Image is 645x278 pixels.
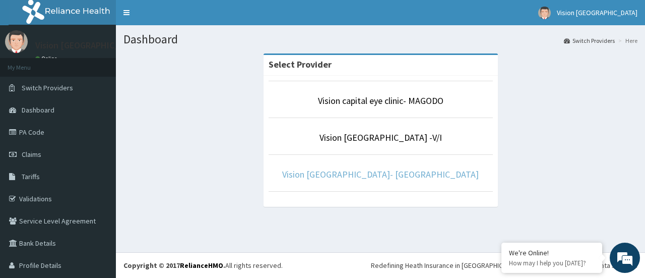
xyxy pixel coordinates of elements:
p: How may I help you today? [509,259,595,267]
span: Claims [22,150,41,159]
div: We're Online! [509,248,595,257]
footer: All rights reserved. [116,252,645,278]
div: Redefining Heath Insurance in [GEOGRAPHIC_DATA] using Telemedicine and Data Science! [371,260,637,270]
strong: Copyright © 2017 . [123,261,225,270]
img: User Image [5,30,28,53]
h1: Dashboard [123,33,637,46]
li: Here [616,36,637,45]
a: Vision [GEOGRAPHIC_DATA]- [GEOGRAPHIC_DATA] [282,169,479,180]
img: User Image [538,7,551,19]
a: Vision [GEOGRAPHIC_DATA] -V/I [319,132,442,143]
a: RelianceHMO [180,261,223,270]
span: Dashboard [22,105,54,115]
span: Tariffs [22,172,40,181]
span: Switch Providers [22,83,73,92]
span: Vision [GEOGRAPHIC_DATA] [557,8,637,17]
a: Vision capital eye clinic- MAGODO [318,95,443,106]
strong: Select Provider [269,59,332,70]
p: Vision [GEOGRAPHIC_DATA] [35,41,144,50]
a: Online [35,55,59,62]
a: Switch Providers [564,36,615,45]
